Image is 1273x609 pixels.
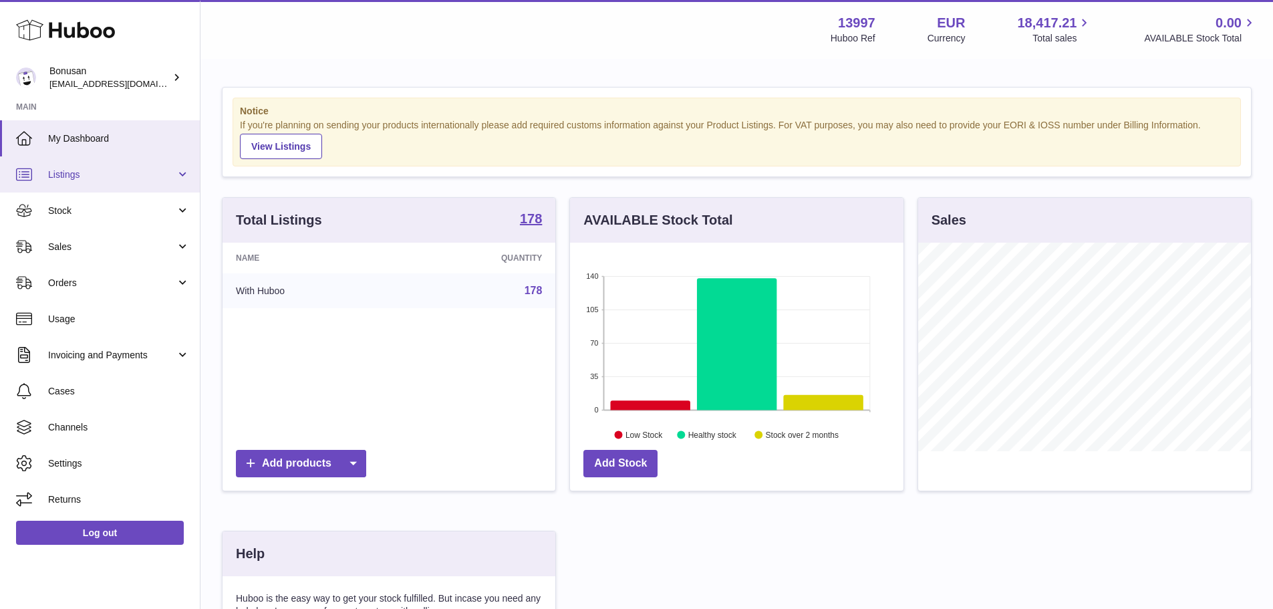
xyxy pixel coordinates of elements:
th: Quantity [398,243,555,273]
text: Healthy stock [688,430,737,439]
span: 0.00 [1216,14,1242,32]
span: [EMAIL_ADDRESS][DOMAIN_NAME] [49,78,196,89]
text: Stock over 2 months [766,430,839,439]
span: Listings [48,168,176,181]
h3: Total Listings [236,211,322,229]
span: Invoicing and Payments [48,349,176,362]
div: If you're planning on sending your products internationally please add required customs informati... [240,119,1234,159]
a: 18,417.21 Total sales [1017,14,1092,45]
img: internalAdmin-13997@internal.huboo.com [16,68,36,88]
span: Orders [48,277,176,289]
span: AVAILABLE Stock Total [1144,32,1257,45]
h3: Help [236,545,265,563]
span: Returns [48,493,190,506]
span: Stock [48,205,176,217]
h3: Sales [932,211,966,229]
span: Cases [48,385,190,398]
text: 140 [586,272,598,280]
text: 105 [586,306,598,314]
span: Channels [48,421,190,434]
text: 0 [595,406,599,414]
a: 178 [525,285,543,296]
strong: 178 [520,212,542,225]
span: Sales [48,241,176,253]
span: 18,417.21 [1017,14,1077,32]
div: Bonusan [49,65,170,90]
strong: Notice [240,105,1234,118]
span: Settings [48,457,190,470]
a: Add products [236,450,366,477]
text: 35 [591,372,599,380]
a: 178 [520,212,542,228]
div: Huboo Ref [831,32,875,45]
h3: AVAILABLE Stock Total [583,211,732,229]
a: Add Stock [583,450,658,477]
strong: EUR [937,14,965,32]
span: My Dashboard [48,132,190,145]
a: View Listings [240,134,322,159]
div: Currency [928,32,966,45]
td: With Huboo [223,273,398,308]
text: Low Stock [625,430,663,439]
strong: 13997 [838,14,875,32]
text: 70 [591,339,599,347]
a: 0.00 AVAILABLE Stock Total [1144,14,1257,45]
span: Usage [48,313,190,326]
a: Log out [16,521,184,545]
th: Name [223,243,398,273]
span: Total sales [1032,32,1092,45]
